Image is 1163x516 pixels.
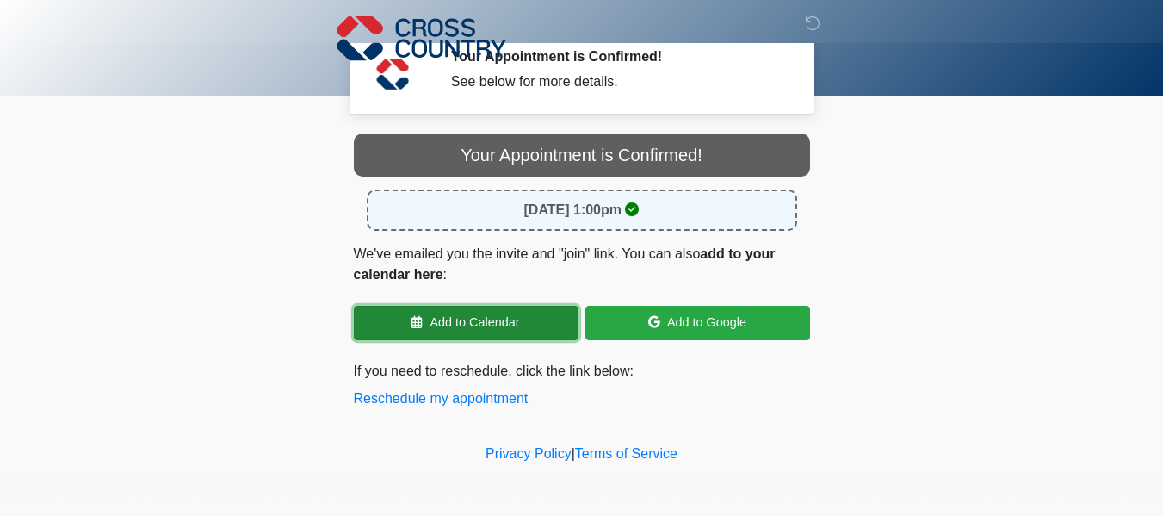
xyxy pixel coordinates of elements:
p: If you need to reschedule, click the link below: [354,361,810,409]
a: | [572,446,575,461]
a: Terms of Service [575,446,677,461]
div: See below for more details. [451,71,784,92]
button: Reschedule my appointment [354,389,529,409]
a: Privacy Policy [486,446,572,461]
a: Add to Google [585,306,810,340]
strong: [DATE] 1:00pm [524,202,622,217]
img: Cross Country Logo [337,13,507,63]
p: We've emailed you the invite and "join" link. You can also : [354,244,810,285]
a: Add to Calendar [354,306,578,340]
div: Your Appointment is Confirmed! [354,134,810,177]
